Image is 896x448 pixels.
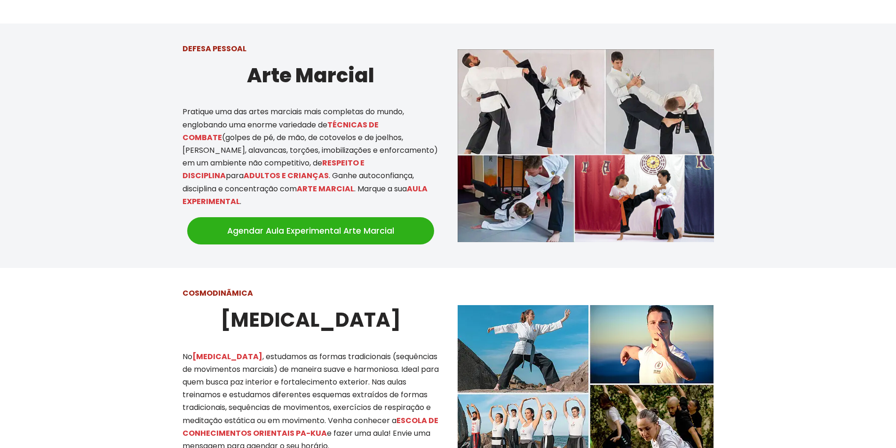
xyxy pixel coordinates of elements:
mark: [MEDICAL_DATA] [192,351,262,362]
p: Pratique uma das artes marciais mais completas do mundo, englobando uma enorme variedade de (golp... [182,105,439,208]
mark: TÉCNICAS DE COMBATE [182,119,379,143]
h2: Arte Marcial [182,60,439,91]
mark: ADULTOS E CRIANÇAS [244,170,329,181]
a: Agendar Aula Experimental Arte Marcial [187,217,434,244]
strong: [MEDICAL_DATA] [221,306,401,334]
mark: AULA EXPERIMENTAL [182,183,428,207]
strong: DEFESA PESSOAL [182,43,246,54]
mark: ARTE MARCIAL [297,183,354,194]
strong: COSMODINÃMICA [182,288,253,299]
mark: ESCOLA DE CONHECIMENTOS ORIENTAIS PA-KUA [182,415,438,439]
